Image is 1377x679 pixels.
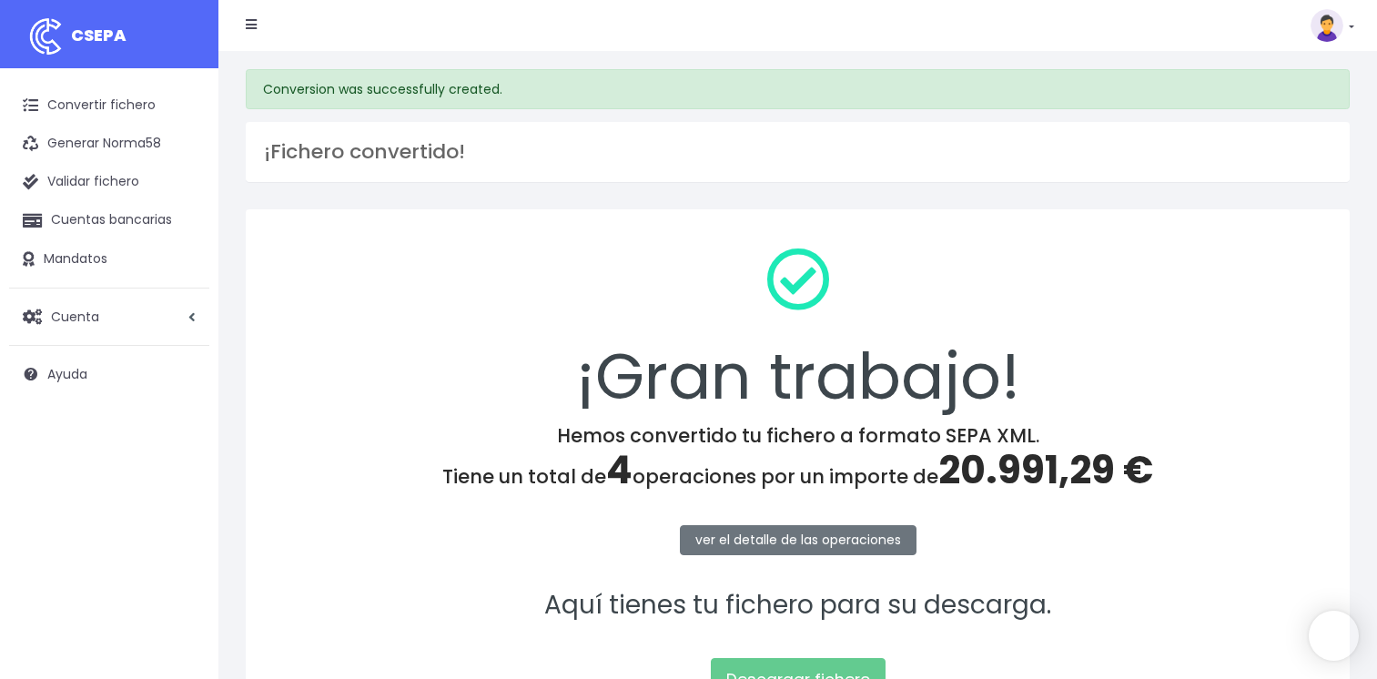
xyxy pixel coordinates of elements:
p: Aquí tienes tu fichero para su descarga. [269,585,1326,626]
img: profile [1311,9,1343,42]
a: Validar fichero [9,163,209,201]
a: Mandatos [9,240,209,279]
span: CSEPA [71,24,127,46]
span: Ayuda [47,365,87,383]
div: ¡Gran trabajo! [269,233,1326,424]
div: Conversion was successfully created. [246,69,1350,109]
a: Convertir fichero [9,86,209,125]
a: Ayuda [9,355,209,393]
h4: Hemos convertido tu fichero a formato SEPA XML. Tiene un total de operaciones por un importe de [269,424,1326,493]
span: 4 [606,443,633,497]
a: Cuenta [9,298,209,336]
h3: ¡Fichero convertido! [264,140,1331,164]
img: logo [23,14,68,59]
a: Generar Norma58 [9,125,209,163]
span: Cuenta [51,307,99,325]
a: Cuentas bancarias [9,201,209,239]
a: ver el detalle de las operaciones [680,525,916,555]
span: 20.991,29 € [938,443,1153,497]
